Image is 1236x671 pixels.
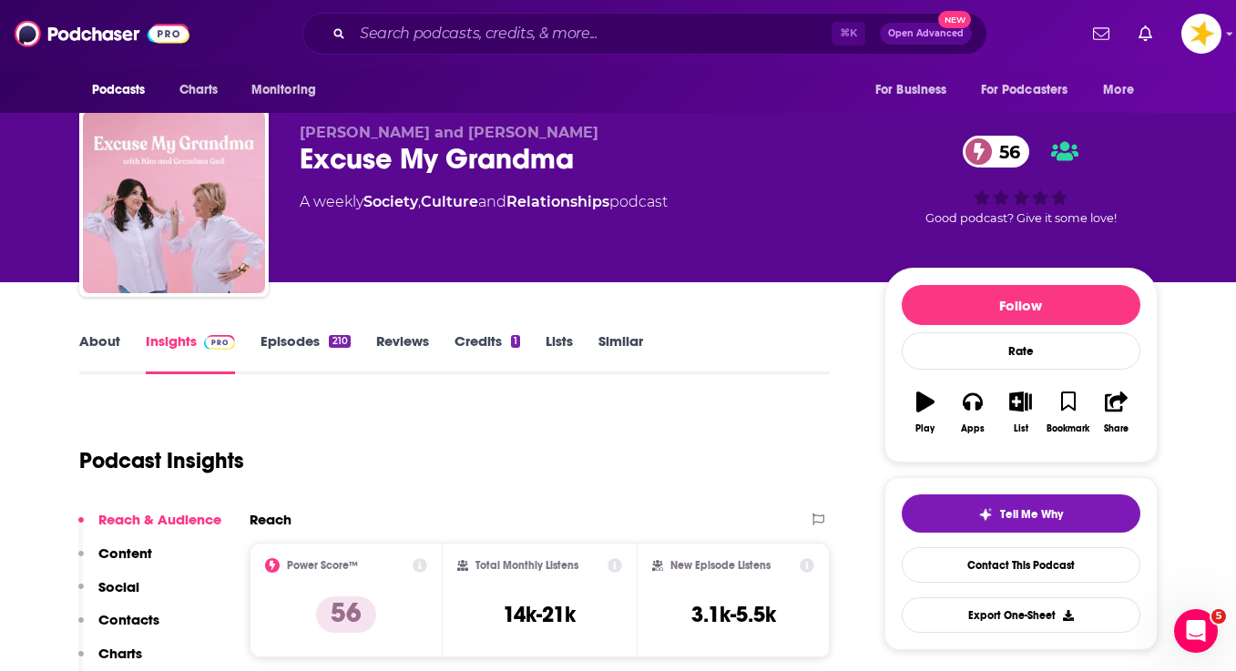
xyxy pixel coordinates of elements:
h2: Reach [250,511,291,528]
div: Apps [961,423,985,434]
h1: Podcast Insights [79,447,244,474]
img: tell me why sparkle [978,507,993,522]
button: Reach & Audience [78,511,221,544]
span: Logged in as Spreaker_Prime [1181,14,1221,54]
h3: 14k-21k [503,601,576,628]
span: Podcasts [92,77,146,103]
button: open menu [239,73,340,107]
div: List [1014,423,1028,434]
span: 56 [981,136,1029,168]
a: Charts [168,73,230,107]
button: Content [78,544,152,578]
button: open menu [863,73,970,107]
button: Open AdvancedNew [880,23,972,45]
span: , [418,193,421,210]
a: About [79,332,120,374]
span: 5 [1211,609,1226,624]
span: More [1103,77,1134,103]
div: A weekly podcast [300,191,668,213]
button: open menu [1090,73,1157,107]
a: Reviews [376,332,429,374]
a: Episodes210 [260,332,350,374]
button: List [996,380,1044,445]
button: Show profile menu [1181,14,1221,54]
span: Good podcast? Give it some love! [925,211,1117,225]
span: Monitoring [251,77,316,103]
h2: New Episode Listens [670,559,771,572]
a: Credits1 [455,332,520,374]
h2: Total Monthly Listens [475,559,578,572]
div: Share [1104,423,1129,434]
div: 210 [329,335,350,348]
button: Export One-Sheet [902,597,1140,633]
img: Podchaser - Follow, Share and Rate Podcasts [15,16,189,51]
a: Contact This Podcast [902,547,1140,583]
p: Social [98,578,139,595]
span: and [478,193,506,210]
a: Lists [546,332,573,374]
div: 1 [511,335,520,348]
button: Social [78,578,139,612]
img: Excuse My Grandma [83,111,265,293]
div: Bookmark [1047,423,1089,434]
img: Podchaser Pro [204,335,236,350]
a: Similar [598,332,643,374]
div: Rate [902,332,1140,370]
a: Culture [421,193,478,210]
button: Contacts [78,611,159,645]
h2: Power Score™ [287,559,358,572]
button: open menu [969,73,1095,107]
button: tell me why sparkleTell Me Why [902,494,1140,533]
span: Open Advanced [888,29,964,38]
p: Charts [98,645,142,662]
div: Search podcasts, credits, & more... [302,13,987,55]
span: Tell Me Why [1000,507,1063,522]
span: Charts [179,77,219,103]
button: Bookmark [1045,380,1092,445]
p: Content [98,544,152,562]
p: Reach & Audience [98,511,221,528]
button: Play [902,380,949,445]
button: open menu [79,73,169,107]
button: Share [1092,380,1139,445]
span: New [938,11,971,28]
a: 56 [963,136,1029,168]
a: InsightsPodchaser Pro [146,332,236,374]
input: Search podcasts, credits, & more... [352,19,832,48]
p: Contacts [98,611,159,628]
button: Apps [949,380,996,445]
a: Show notifications dropdown [1131,18,1159,49]
a: Show notifications dropdown [1086,18,1117,49]
div: Play [915,423,935,434]
h3: 3.1k-5.5k [691,601,776,628]
div: 56Good podcast? Give it some love! [884,124,1158,237]
img: User Profile [1181,14,1221,54]
span: [PERSON_NAME] and [PERSON_NAME] [300,124,598,141]
a: Society [363,193,418,210]
iframe: Intercom live chat [1174,609,1218,653]
a: Relationships [506,193,609,210]
span: ⌘ K [832,22,865,46]
button: Follow [902,285,1140,325]
span: For Podcasters [981,77,1068,103]
span: For Business [875,77,947,103]
p: 56 [316,596,376,633]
